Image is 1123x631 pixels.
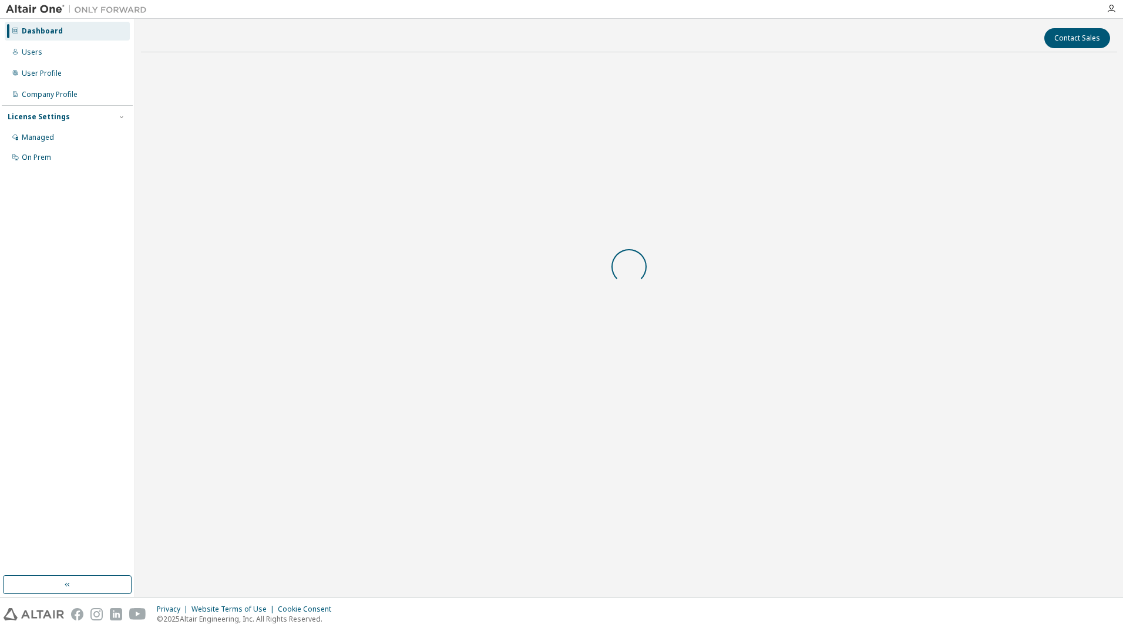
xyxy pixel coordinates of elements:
[22,153,51,162] div: On Prem
[22,69,62,78] div: User Profile
[191,605,278,614] div: Website Terms of Use
[6,4,153,15] img: Altair One
[22,133,54,142] div: Managed
[129,608,146,620] img: youtube.svg
[71,608,83,620] img: facebook.svg
[157,614,338,624] p: © 2025 Altair Engineering, Inc. All Rights Reserved.
[110,608,122,620] img: linkedin.svg
[1044,28,1110,48] button: Contact Sales
[157,605,191,614] div: Privacy
[22,48,42,57] div: Users
[90,608,103,620] img: instagram.svg
[4,608,64,620] img: altair_logo.svg
[22,90,78,99] div: Company Profile
[22,26,63,36] div: Dashboard
[278,605,338,614] div: Cookie Consent
[8,112,70,122] div: License Settings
